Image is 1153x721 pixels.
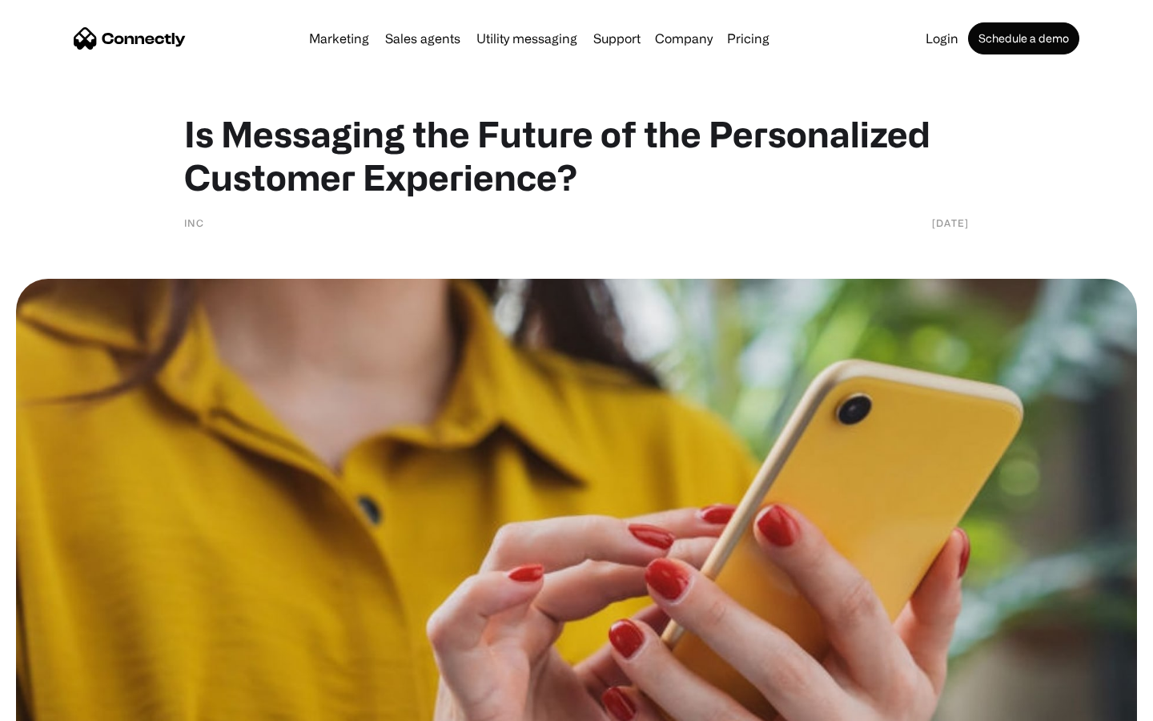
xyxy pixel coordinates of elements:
[655,27,713,50] div: Company
[968,22,1079,54] a: Schedule a demo
[721,32,776,45] a: Pricing
[587,32,647,45] a: Support
[303,32,376,45] a: Marketing
[184,112,969,199] h1: Is Messaging the Future of the Personalized Customer Experience?
[379,32,467,45] a: Sales agents
[32,693,96,715] ul: Language list
[470,32,584,45] a: Utility messaging
[184,215,204,231] div: Inc
[16,693,96,715] aside: Language selected: English
[919,32,965,45] a: Login
[932,215,969,231] div: [DATE]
